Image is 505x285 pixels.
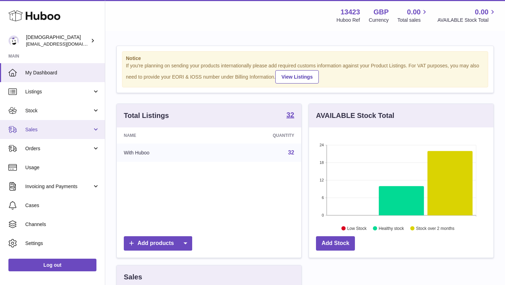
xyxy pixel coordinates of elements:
h3: Sales [124,272,142,282]
a: Add products [124,236,192,251]
td: With Huboo [117,144,214,162]
div: If you're planning on sending your products internationally please add required customs informati... [126,62,484,84]
span: Total sales [397,17,429,24]
th: Quantity [214,127,301,144]
span: Sales [25,126,92,133]
a: Log out [8,259,96,271]
span: Channels [25,221,100,228]
span: AVAILABLE Stock Total [437,17,497,24]
a: 0.00 Total sales [397,7,429,24]
span: [EMAIL_ADDRESS][DOMAIN_NAME] [26,41,103,47]
span: 0.00 [475,7,489,17]
div: Huboo Ref [337,17,360,24]
h3: Total Listings [124,111,169,120]
img: olgazyuz@outlook.com [8,35,19,46]
a: 32 [287,111,294,120]
th: Name [117,127,214,144]
a: 0.00 AVAILABLE Stock Total [437,7,497,24]
span: Orders [25,145,92,152]
span: Stock [25,107,92,114]
text: Healthy stock [379,226,404,231]
text: 18 [319,160,324,165]
span: Settings [25,240,100,247]
span: Listings [25,88,92,95]
text: 24 [319,143,324,147]
text: 0 [322,213,324,217]
strong: Notice [126,55,484,62]
text: 6 [322,195,324,200]
h3: AVAILABLE Stock Total [316,111,394,120]
span: Invoicing and Payments [25,183,92,190]
span: My Dashboard [25,69,100,76]
div: Currency [369,17,389,24]
text: Stock over 2 months [416,226,454,231]
strong: 32 [287,111,294,118]
span: Usage [25,164,100,171]
a: 32 [288,150,294,155]
span: Cases [25,202,100,209]
div: [DEMOGRAPHIC_DATA] [26,34,89,47]
strong: GBP [373,7,389,17]
a: Add Stock [316,236,355,251]
text: Low Stock [347,226,367,231]
strong: 13423 [341,7,360,17]
a: View Listings [275,70,318,84]
text: 12 [319,178,324,182]
span: 0.00 [407,7,421,17]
